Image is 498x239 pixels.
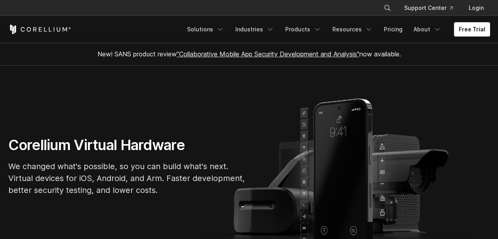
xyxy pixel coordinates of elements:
[380,1,395,15] button: Search
[8,136,246,154] h1: Corellium Virtual Hardware
[379,22,407,37] a: Pricing
[374,1,490,15] div: Navigation Menu
[177,50,359,58] a: "Collaborative Mobile App Security Development and Analysis"
[328,22,378,37] a: Resources
[462,1,490,15] a: Login
[398,1,459,15] a: Support Center
[231,22,279,37] a: Industries
[454,22,490,37] a: Free Trial
[8,160,246,196] p: We changed what's possible, so you can build what's next. Virtual devices for iOS, Android, and A...
[409,22,446,37] a: About
[8,25,71,34] a: Corellium Home
[471,212,490,231] iframe: Intercom live chat
[280,22,326,37] a: Products
[97,50,401,58] span: New! SANS product review now available.
[182,22,229,37] a: Solutions
[182,22,490,37] div: Navigation Menu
